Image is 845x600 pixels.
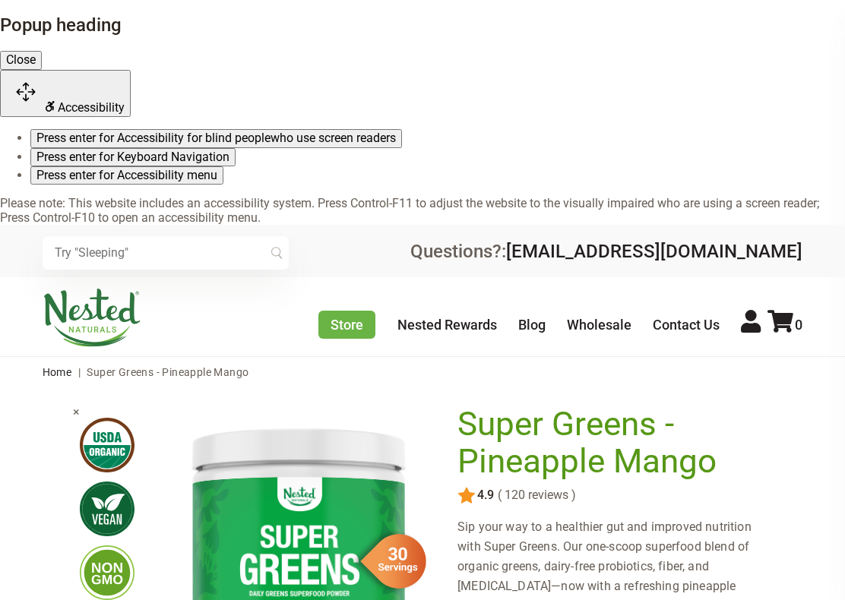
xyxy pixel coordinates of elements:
[767,317,802,333] a: 0
[74,366,84,378] span: |
[30,129,402,147] button: Press enter for Accessibility for blind peoplewho use screen readers
[494,488,576,502] span: ( 120 reviews )
[457,487,476,505] img: star.svg
[567,317,631,333] a: Wholesale
[30,148,236,166] button: Press enter for Keyboard Navigation
[30,166,223,185] button: Press enter for Accessibility menu
[80,482,135,536] img: vegan
[80,545,135,600] img: gmofree
[397,317,497,333] a: Nested Rewards
[506,241,802,262] a: [EMAIL_ADDRESS][DOMAIN_NAME]
[87,366,248,378] span: Super Greens - Pineapple Mango
[476,488,494,502] span: 4.9
[43,357,803,387] nav: breadcrumbs
[653,317,720,333] a: Contact Us
[318,311,375,339] a: Store
[43,366,72,378] a: Home
[80,418,135,472] img: usdaorganic
[271,131,396,145] span: who use screen readers
[73,405,80,419] span: ×
[58,100,125,115] span: Accessibility
[43,236,289,270] input: Try "Sleeping"
[43,289,141,346] img: Nested Naturals
[457,406,764,481] h1: Super Greens - Pineapple Mango
[410,242,802,261] div: Questions?:
[350,529,426,594] img: sg-servings-30.png
[518,317,546,333] a: Blog
[795,317,802,333] span: 0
